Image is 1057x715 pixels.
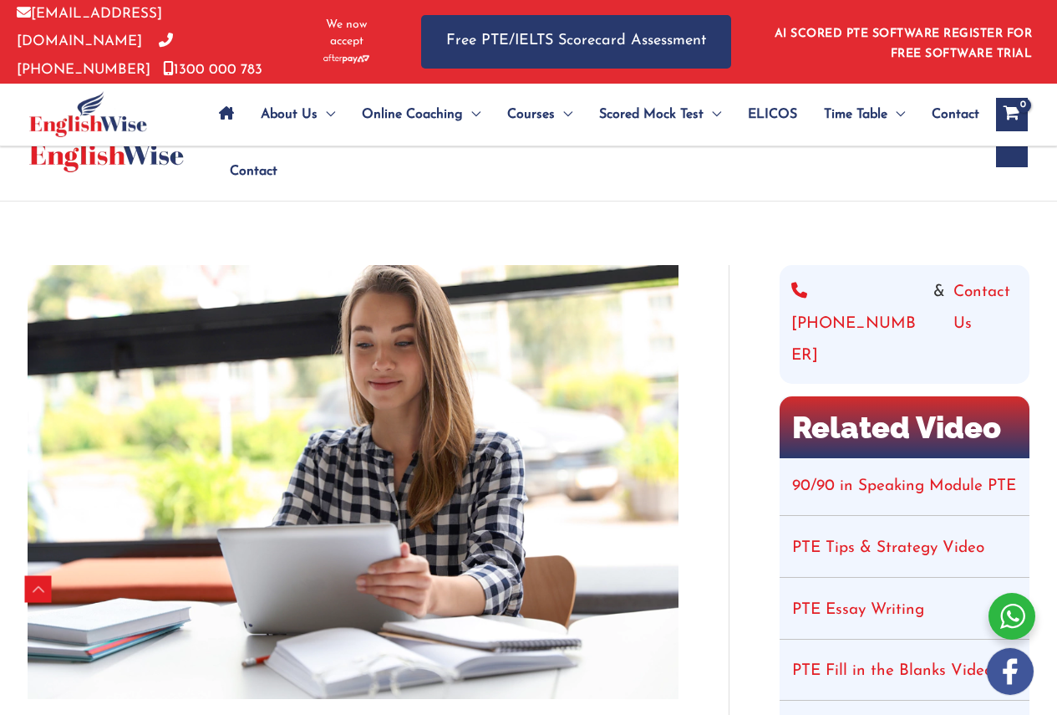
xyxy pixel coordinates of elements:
[507,85,555,144] span: Courses
[791,277,1018,372] div: &
[216,142,277,201] a: Contact
[599,85,704,144] span: Scored Mock Test
[748,85,797,144] span: ELICOS
[313,17,379,50] span: We now accept
[791,277,925,372] a: [PHONE_NUMBER]
[918,85,979,144] a: Contact
[230,142,277,201] span: Contact
[261,85,318,144] span: About Us
[206,85,979,144] nav: Site Navigation: Main Menu
[775,28,1033,60] a: AI SCORED PTE SOFTWARE REGISTER FOR FREE SOFTWARE TRIAL
[463,85,480,144] span: Menu Toggle
[765,14,1040,69] aside: Header Widget 1
[824,85,887,144] span: Time Table
[932,85,979,144] span: Contact
[811,85,918,144] a: Time TableMenu Toggle
[17,7,162,49] a: [EMAIL_ADDRESS][DOMAIN_NAME]
[987,648,1034,695] img: white-facebook.png
[704,85,721,144] span: Menu Toggle
[792,540,984,556] a: PTE Tips & Strategy Video
[163,63,262,77] a: 1300 000 783
[887,85,905,144] span: Menu Toggle
[734,85,811,144] a: ELICOS
[586,85,734,144] a: Scored Mock TestMenu Toggle
[17,34,173,76] a: [PHONE_NUMBER]
[780,396,1029,458] h2: Related Video
[792,478,1016,494] a: 90/90 in Speaking Module PTE
[494,85,586,144] a: CoursesMenu Toggle
[362,85,463,144] span: Online Coaching
[29,91,147,137] img: cropped-ew-logo
[792,663,993,679] a: PTE Fill in the Blanks Video
[421,15,731,68] a: Free PTE/IELTS Scorecard Assessment
[318,85,335,144] span: Menu Toggle
[953,277,1018,372] a: Contact Us
[996,98,1028,131] a: View Shopping Cart, empty
[555,85,572,144] span: Menu Toggle
[792,602,924,618] a: PTE Essay Writing
[348,85,494,144] a: Online CoachingMenu Toggle
[247,85,348,144] a: About UsMenu Toggle
[323,54,369,64] img: Afterpay-Logo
